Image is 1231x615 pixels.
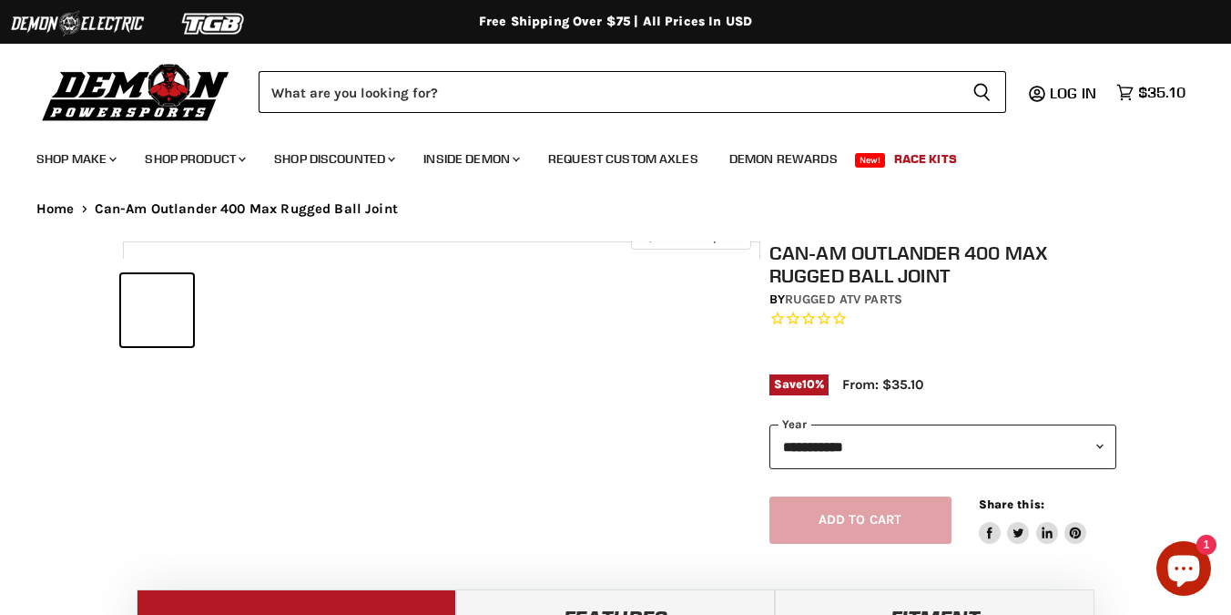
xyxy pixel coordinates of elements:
inbox-online-store-chat: Shopify online store chat [1151,541,1216,600]
span: 10 [802,377,815,391]
ul: Main menu [23,133,1181,178]
span: New! [855,153,886,168]
a: Race Kits [880,140,971,178]
span: Click to expand [640,230,741,243]
aside: Share this: [979,497,1087,545]
form: Product [259,71,1006,113]
a: Rugged ATV Parts [785,292,902,307]
span: Rated 0.0 out of 5 stars 0 reviews [769,310,1117,329]
a: Shop Discounted [260,140,406,178]
a: Shop Make [23,140,127,178]
a: Inside Demon [410,140,531,178]
h1: Can-Am Outlander 400 Max Rugged Ball Joint [769,241,1117,287]
span: Can-Am Outlander 400 Max Rugged Ball Joint [95,201,398,217]
a: Home [36,201,75,217]
div: by [769,290,1117,310]
select: year [769,425,1117,469]
img: TGB Logo 2 [146,6,282,41]
a: Demon Rewards [716,140,851,178]
a: Request Custom Axles [534,140,712,178]
button: Can-Am Outlander 400 Max Rugged Ball Joint thumbnail [121,274,193,346]
a: $35.10 [1107,79,1195,106]
span: Log in [1050,84,1096,102]
img: Demon Powersports [36,59,236,124]
img: Demon Electric Logo 2 [9,6,146,41]
input: Search [259,71,958,113]
span: Save % [769,374,829,395]
span: $35.10 [1138,84,1185,101]
span: Share this: [979,497,1044,511]
a: Shop Product [131,140,257,178]
button: Search [958,71,1006,113]
a: Log in [1042,85,1107,101]
span: From: $35.10 [842,376,923,393]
